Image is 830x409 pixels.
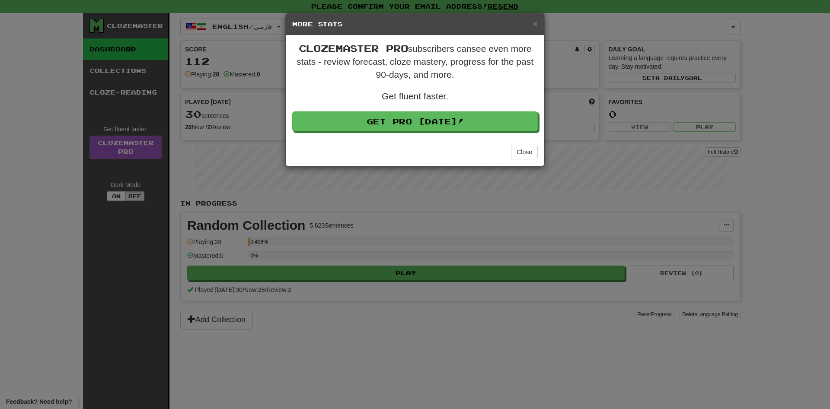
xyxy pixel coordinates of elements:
p: subscribers can see even more stats - review forecast, cloze mastery, progress for the past 90-da... [292,42,538,81]
button: Close [533,19,538,28]
span: Clozemaster Pro [299,43,408,54]
span: × [533,19,538,29]
h5: More Stats [292,20,538,29]
a: Get Pro [DATE]! [292,111,538,131]
p: Get fluent faster. [292,90,538,103]
button: Close [511,145,538,159]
